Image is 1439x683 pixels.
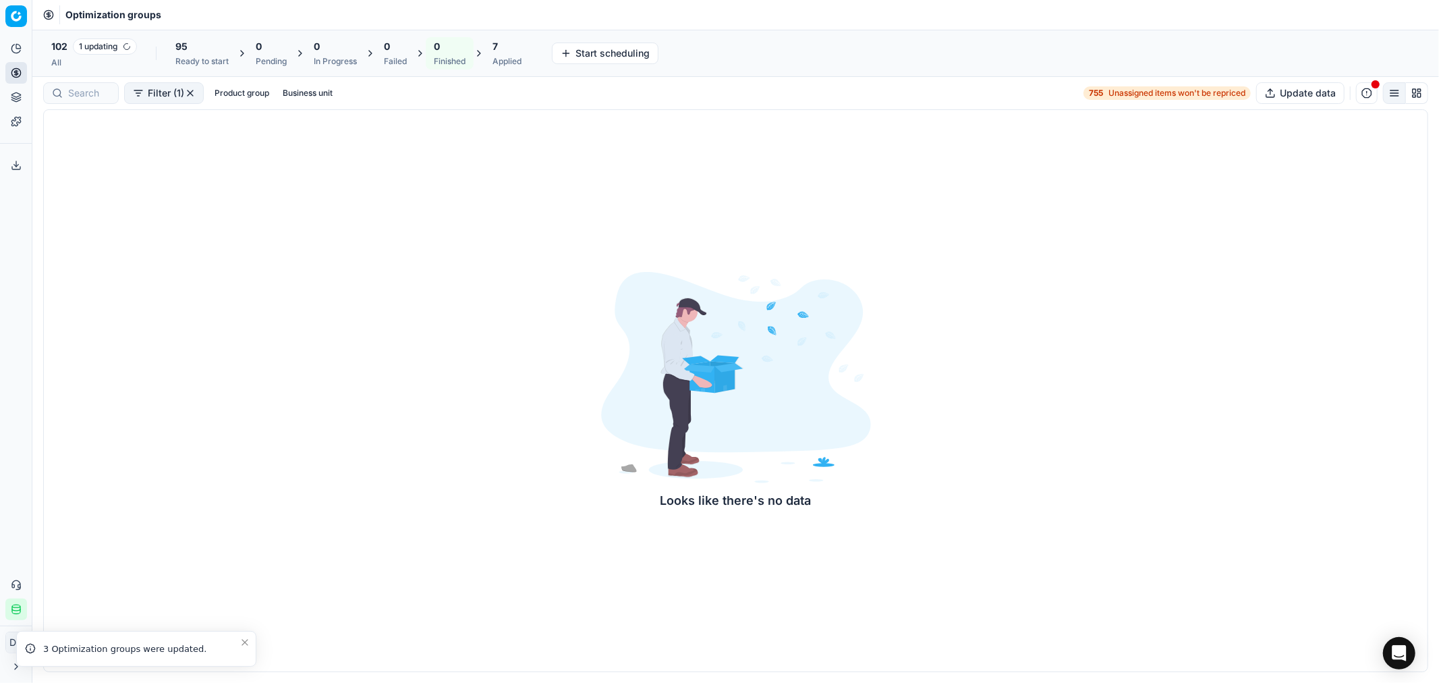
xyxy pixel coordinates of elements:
div: 3 Optimization groups were updated. [43,643,239,656]
span: 0 [434,40,440,53]
button: DS [5,632,27,653]
div: Finished [434,56,465,67]
button: Product group [209,85,275,101]
div: All [51,57,137,68]
button: Close toast [237,634,253,651]
span: 95 [175,40,188,53]
button: Business unit [277,85,338,101]
span: 0 [384,40,390,53]
span: Optimization groups [65,8,161,22]
span: 0 [314,40,320,53]
span: 102 [51,40,67,53]
button: Update data [1256,82,1345,104]
input: Search [68,86,110,100]
strong: 755 [1089,88,1103,99]
div: In Progress [314,56,357,67]
span: 1 updating [73,38,137,55]
button: Filter (1) [124,82,204,104]
div: Open Intercom Messenger [1383,637,1415,670]
div: Applied [492,56,521,67]
div: Pending [256,56,287,67]
span: Unassigned items won't be repriced [1108,88,1245,99]
div: Failed [384,56,407,67]
span: 0 [256,40,262,53]
div: Looks like there's no data [601,491,871,510]
nav: breadcrumb [65,8,161,22]
div: Ready to start [175,56,229,67]
a: 755Unassigned items won't be repriced [1083,86,1251,100]
span: 7 [492,40,498,53]
span: DS [6,632,26,653]
button: Start scheduling [552,43,658,64]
